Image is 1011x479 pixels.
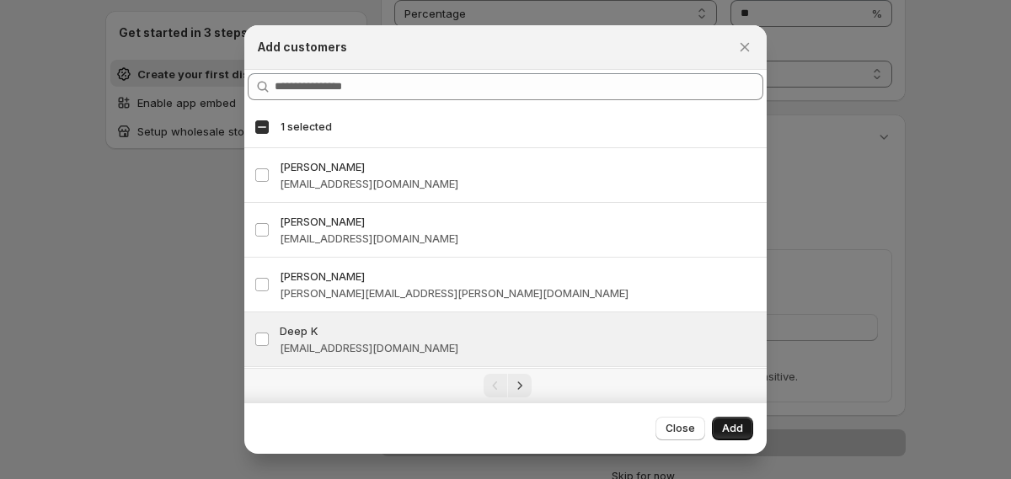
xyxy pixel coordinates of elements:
[280,322,757,339] h3: Deep K
[280,230,757,247] h3: [EMAIL_ADDRESS][DOMAIN_NAME]
[280,158,757,175] h3: [PERSON_NAME]
[722,422,743,435] span: Add
[258,39,347,56] h2: Add customers
[508,374,532,397] button: Next
[280,213,757,230] h3: [PERSON_NAME]
[280,175,757,192] h3: [EMAIL_ADDRESS][DOMAIN_NAME]
[280,268,757,285] h3: [PERSON_NAME]
[666,422,695,435] span: Close
[281,120,332,134] span: 1 selected
[712,417,753,440] button: Add
[655,417,705,440] button: Close
[280,339,757,356] h3: [EMAIL_ADDRESS][DOMAIN_NAME]
[733,35,757,59] button: Close
[244,368,767,402] nav: Pagination
[280,285,757,301] h3: [PERSON_NAME][EMAIL_ADDRESS][PERSON_NAME][DOMAIN_NAME]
